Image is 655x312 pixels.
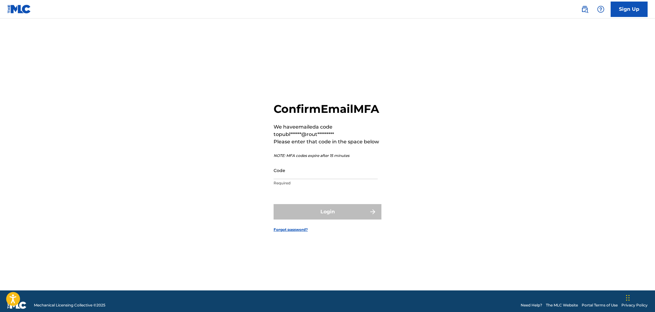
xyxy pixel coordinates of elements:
[7,302,26,309] img: logo
[626,289,630,307] div: Drag
[274,138,381,146] p: Please enter that code in the space below
[624,282,655,312] iframe: Chat Widget
[34,302,105,308] span: Mechanical Licensing Collective © 2025
[274,153,381,158] p: NOTE: MFA codes expire after 15 minutes
[611,2,648,17] a: Sign Up
[582,302,618,308] a: Portal Terms of Use
[546,302,578,308] a: The MLC Website
[274,180,378,186] p: Required
[638,210,655,259] iframe: Resource Center
[581,6,588,13] img: search
[7,5,31,14] img: MLC Logo
[597,6,604,13] img: help
[595,3,607,15] div: Help
[521,302,542,308] a: Need Help?
[621,302,648,308] a: Privacy Policy
[274,102,381,116] h2: Confirm Email MFA
[579,3,591,15] a: Public Search
[274,227,308,232] a: Forgot password?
